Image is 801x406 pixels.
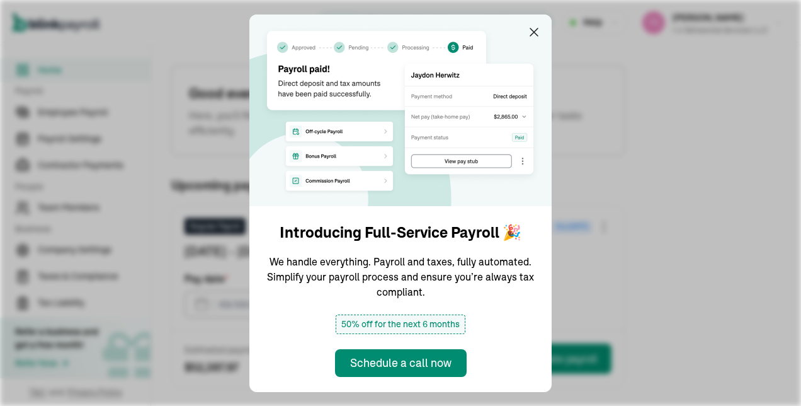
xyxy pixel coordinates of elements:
[336,315,465,334] span: 50% off for the next 6 months
[249,14,552,206] img: announcement
[350,354,452,371] div: Schedule a call now
[335,349,467,377] button: Schedule a call now
[280,221,521,244] h1: Introducing Full-Service Payroll 🎉
[264,254,537,299] p: We handle everything. Payroll and taxes, fully automated. Simplify your payroll process and ensur...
